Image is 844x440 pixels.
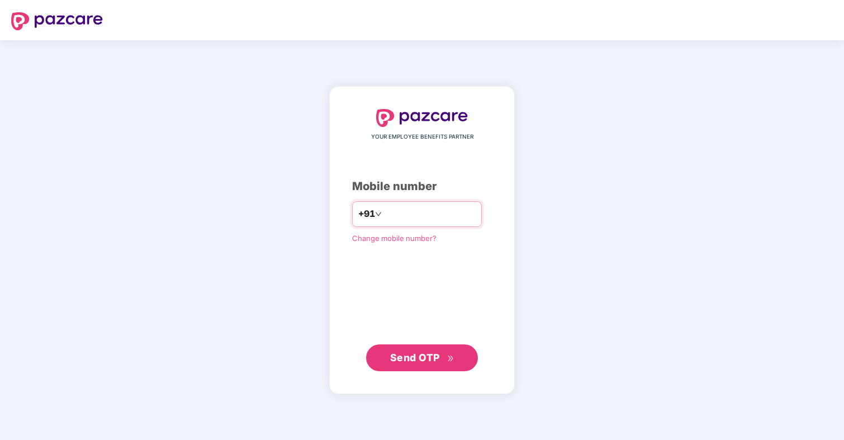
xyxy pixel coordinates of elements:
[447,355,454,362] span: double-right
[352,234,437,243] a: Change mobile number?
[375,211,382,217] span: down
[371,133,473,141] span: YOUR EMPLOYEE BENEFITS PARTNER
[390,352,440,363] span: Send OTP
[11,12,103,30] img: logo
[352,178,492,195] div: Mobile number
[358,207,375,221] span: +91
[366,344,478,371] button: Send OTPdouble-right
[376,109,468,127] img: logo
